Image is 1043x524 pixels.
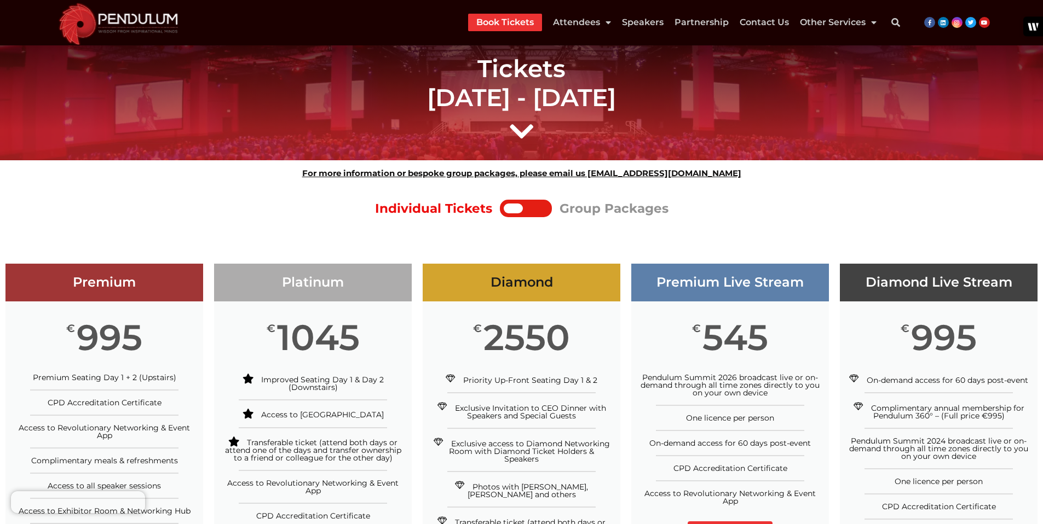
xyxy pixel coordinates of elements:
span: € [473,323,482,334]
span: Pendulum Summit 2026 broadcast live or on-demand through all time zones directly to you on your o... [641,372,820,398]
h3: Diamond [423,275,620,290]
span: Access to Revolutionary Networking & Event App [227,478,399,496]
span: 995 [77,323,142,352]
span: On-demand access for 60 days post-event [867,375,1028,385]
h3: Premium Live Stream [631,275,829,290]
a: Other Services [800,14,877,31]
span: € [66,323,75,334]
a: Contact Us [740,14,789,31]
span: 545 [702,323,768,352]
span: Improved Seating Day 1 & Day 2 (Downstairs) [261,375,384,392]
span: CPD Accreditation Certificate [48,398,162,407]
span: Exclusive access to Diamond Networking Room with Diamond Ticket Holders & Speakers [449,439,610,464]
span: Access to all speaker sessions [48,481,161,491]
h3: Diamond Live Stream [840,275,1038,290]
span: € [692,323,701,334]
span: € [901,323,909,334]
span: On-demand access for 60 days post-event [649,438,811,448]
span: 2550 [483,323,570,352]
span: Exclusive Invitation to CEO Dinner with Speakers and Special Guests [455,403,606,421]
a: Book Tickets [476,14,534,31]
div: Individual Tickets [375,197,492,220]
span: 995 [911,323,977,352]
span: Complimentary meals & refreshments [31,456,178,465]
iframe: Brevo live chat [11,491,145,513]
span: Access to Revolutionary Networking & Event App [644,488,816,506]
span: CPD Accreditation Certificate [673,463,787,473]
span: Photos with [PERSON_NAME], [PERSON_NAME] and others [468,482,589,499]
span: Premium Seating Day 1 + 2 (Upstairs) [33,372,176,382]
div: Group Packages [560,197,669,220]
span: Access to Revolutionary Networking & Event App [19,423,190,440]
span: CPD Accreditation Certificate [256,511,370,521]
span: Access to [GEOGRAPHIC_DATA] [261,410,384,420]
span: One licence per person [895,476,983,486]
a: Speakers [622,14,664,31]
span: Pendulum Summit 2024 broadcast live or on-demand through all time zones directly to you on your o... [849,436,1028,461]
span: € [267,323,275,334]
nav: Menu [468,14,877,31]
h3: Platinum [214,275,412,290]
span: CPD Accreditation Certificate [882,502,996,511]
span: Complimentary annual membership for Pendulum 360° – (Full price €995) [871,403,1024,421]
span: Priority Up-Front Seating Day 1 & 2 [463,375,597,385]
div: Search [885,11,907,33]
span: 1045 [277,323,360,352]
span: One licence per person [686,413,774,423]
h3: Premium [5,275,203,290]
a: Attendees [553,14,611,31]
span: Transferable ticket (attend both days or attend one of the days and transfer ownership to a frien... [225,438,401,463]
strong: For more information or bespoke group packages, please email us [EMAIL_ADDRESS][DOMAIN_NAME] [302,168,741,178]
h1: Tickets [DATE] - [DATE] [215,54,828,112]
a: Partnership [675,14,729,31]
